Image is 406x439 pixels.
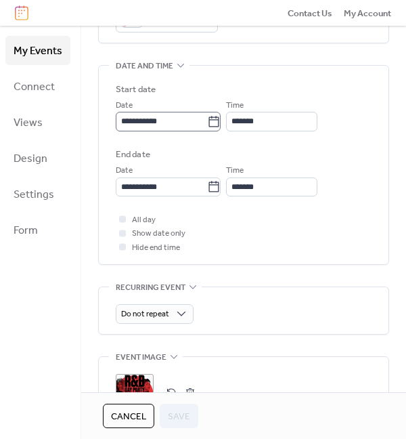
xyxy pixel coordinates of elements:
span: Event image [116,350,166,364]
span: Date [116,164,133,177]
span: Contact Us [288,7,332,20]
span: Form [14,220,38,241]
a: Contact Us [288,6,332,20]
div: End date [116,148,150,161]
span: Date and time [116,59,173,72]
img: logo [15,5,28,20]
div: Start date [116,83,156,96]
span: Recurring event [116,281,185,295]
a: My Events [5,36,70,65]
div: ; [116,374,154,412]
span: Do not repeat [121,306,169,322]
span: Design [14,148,47,169]
a: Views [5,108,70,137]
span: My Account [344,7,391,20]
span: Date [116,99,133,112]
button: Cancel [103,404,154,428]
a: Form [5,215,70,245]
a: Settings [5,180,70,209]
span: All day [132,213,156,227]
a: Connect [5,72,70,101]
span: My Events [14,41,62,62]
a: My Account [344,6,391,20]
span: Views [14,112,43,133]
span: Hide end time [132,241,180,255]
a: Design [5,144,70,173]
span: Show date only [132,227,185,241]
span: Settings [14,184,54,205]
span: Cancel [111,410,146,423]
span: Time [226,164,244,177]
span: Time [226,99,244,112]
span: Connect [14,77,55,98]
